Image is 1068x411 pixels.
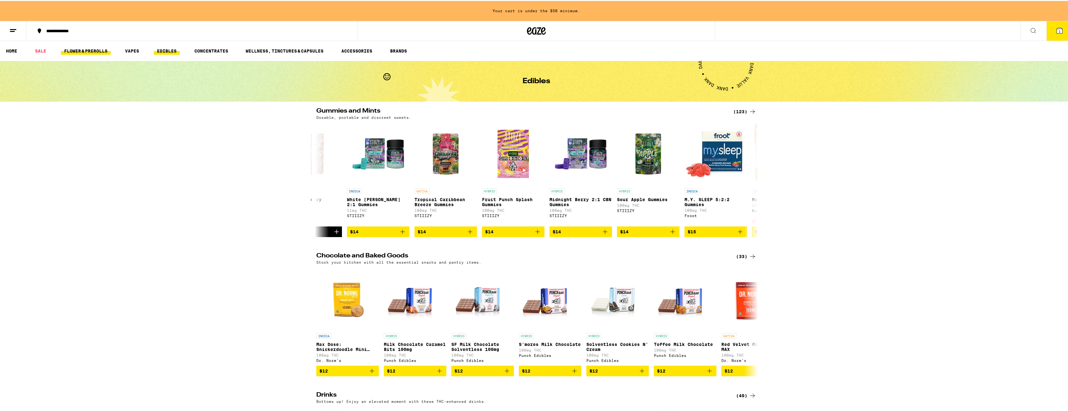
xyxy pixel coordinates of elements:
[493,122,534,184] img: STIIIZY - Fruit Punch Splash Gummies
[519,266,581,365] a: Open page for S'mores Milk Chocolate from Punch Edibles
[191,46,231,54] a: CONCENTRATES
[684,122,747,184] img: Froot - M.Y. SLEEP 5:2:2 Gummies
[586,365,649,375] button: Add to bag
[331,226,342,236] button: Increment
[617,196,679,201] p: Sour Apple Gummies
[316,332,331,338] p: INDICA
[758,218,788,222] span: CODE PARTY30
[684,196,747,206] p: M.Y. SLEEP 5:2:2 Gummies
[414,196,477,206] p: Tropical Caribbean Breeze Gummies
[384,266,446,329] img: Punch Edibles - Milk Chocolate Caramel Bits 100mg
[316,266,379,365] a: Open page for Max Dose: Snickerdoodle Mini Cookie - Indica from Dr. Norm's
[654,347,716,351] p: 100mg THC
[338,46,375,54] a: ACCESSORIES
[752,208,815,212] div: Kanha
[721,352,784,356] p: 100mg THC
[654,332,669,338] p: HYBRID
[414,187,429,193] p: SATIVA
[617,122,679,226] a: Open page for Sour Apple Gummies from STIIIZY
[523,77,550,84] h1: Edibles
[733,107,756,114] a: (123)
[414,226,477,236] button: Add to bag
[654,266,716,365] a: Open page for Toffee Milk Chocolate from Punch Edibles
[347,196,409,206] p: White [PERSON_NAME] 2:1 Gummies
[316,107,726,114] h2: Gummies and Mints
[617,187,632,193] p: HYBRID
[451,332,466,338] p: HYBRID
[316,114,411,119] p: Dosable, portable and discreet sweets.
[384,358,446,362] div: Punch Edibles
[586,341,649,351] p: Solventless Cookies N' Cream
[384,332,399,338] p: HYBRID
[519,341,581,346] p: S'mores Milk Chocolate
[316,398,486,403] p: Bottoms up! Enjoy an elevated moment with these THC-enhanced drinks.
[482,226,544,236] button: Add to bag
[522,368,530,373] span: $12
[752,226,815,236] button: Add to bag
[721,358,784,362] div: Dr. Norm's
[384,352,446,356] p: 100mg THC
[316,259,481,263] p: Stock your kitchen with all the essential snacks and pantry items.
[617,122,679,184] img: STIIIZY - Sour Apple Gummies
[347,187,362,193] p: INDICA
[384,341,446,351] p: Milk Chocolate Caramel Bits 100mg
[617,208,679,212] div: STIIIZY
[414,213,477,217] div: STIIIZY
[451,358,514,362] div: Punch Edibles
[154,46,180,54] a: EDIBLES
[316,266,379,329] img: Dr. Norm's - Max Dose: Snickerdoodle Mini Cookie - Indica
[684,122,747,226] a: Open page for M.Y. SLEEP 5:2:2 Gummies from Froot
[736,252,756,259] a: (33)
[549,196,612,206] p: Midnight Berry 2:1 CBN Gummies
[586,266,649,365] a: Open page for Solventless Cookies N' Cream from Punch Edibles
[316,391,726,398] h2: Drinks
[752,202,815,206] p: 100mg THC
[347,122,409,226] a: Open page for White Berry 2:1 Gummies from STIIIZY
[654,365,716,375] button: Add to bag
[519,347,581,351] p: 100mg THC
[347,207,409,211] p: 11mg THC
[384,365,446,375] button: Add to bag
[586,358,649,362] div: Punch Edibles
[684,213,747,217] div: Froot
[347,226,409,236] button: Add to bag
[620,228,629,233] span: $14
[721,266,784,329] img: Dr. Norm's - Red Velvet Mini Cookie MAX
[586,352,649,356] p: 100mg THC
[347,213,409,217] div: STIIIZY
[586,332,601,338] p: HYBRID
[32,46,49,54] a: SALE
[755,228,764,233] span: $15
[589,368,598,373] span: $12
[519,332,534,338] p: HYBRID
[482,196,544,206] p: Fruit Punch Splash Gummies
[319,368,328,373] span: $12
[451,266,514,329] img: Punch Edibles - SF Milk Chocolate Solventless 100mg
[418,228,426,233] span: $14
[654,266,716,329] img: Punch Edibles - Toffee Milk Chocolate
[4,4,45,9] span: Hi. Need any help?
[684,187,699,193] p: INDICA
[684,226,747,236] button: Add to bag
[721,365,784,375] button: Add to bag
[752,122,815,226] a: Open page for Mango Gummies from Kanha
[586,266,649,329] img: Punch Edibles - Solventless Cookies N' Cream
[617,202,679,206] p: 100mg THC
[736,391,756,398] a: (40)
[414,207,477,211] p: 100mg THC
[657,368,665,373] span: $12
[482,187,497,193] p: HYBRID
[482,122,544,226] a: Open page for Fruit Punch Splash Gummies from STIIIZY
[316,352,379,356] p: 108mg THC
[122,46,142,54] a: VAPES
[549,226,612,236] button: Add to bag
[347,122,409,184] img: STIIIZY - White Berry 2:1 Gummies
[387,46,410,54] a: BRANDS
[414,122,477,184] img: STIIIZY - Tropical Caribbean Breeze Gummies
[549,207,612,211] p: 100mg THC
[384,266,446,365] a: Open page for Milk Chocolate Caramel Bits 100mg from Punch Edibles
[688,228,696,233] span: $15
[754,122,813,184] img: Kanha - Mango Gummies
